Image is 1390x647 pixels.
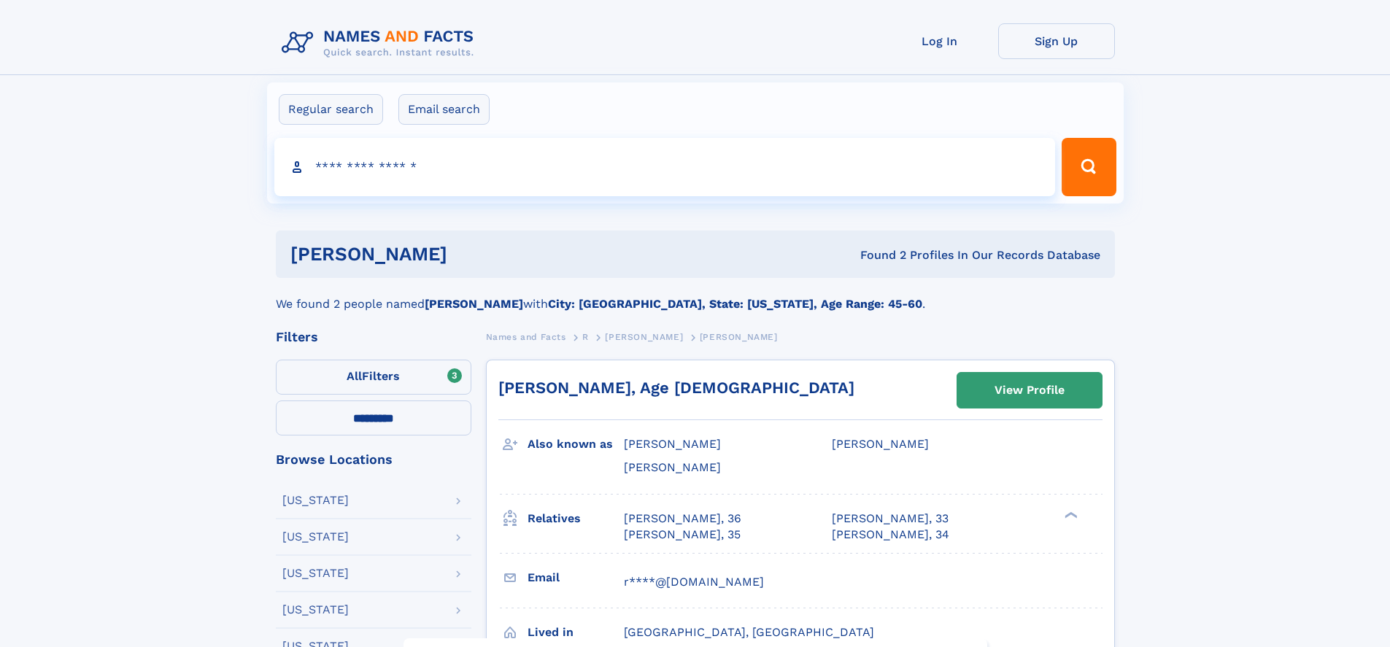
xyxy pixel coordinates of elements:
h1: [PERSON_NAME] [290,245,654,263]
h3: Relatives [528,506,624,531]
button: Search Button [1062,138,1116,196]
a: R [582,328,589,346]
a: Sign Up [998,23,1115,59]
a: Names and Facts [486,328,566,346]
div: We found 2 people named with . [276,278,1115,313]
span: [PERSON_NAME] [605,332,683,342]
span: [PERSON_NAME] [700,332,778,342]
div: Filters [276,330,471,344]
label: Regular search [279,94,383,125]
span: [PERSON_NAME] [832,437,929,451]
label: Email search [398,94,490,125]
span: [GEOGRAPHIC_DATA], [GEOGRAPHIC_DATA] [624,625,874,639]
div: [US_STATE] [282,604,349,616]
div: View Profile [995,373,1065,407]
div: ❯ [1061,510,1078,519]
span: [PERSON_NAME] [624,437,721,451]
input: search input [274,138,1056,196]
img: Logo Names and Facts [276,23,486,63]
a: View Profile [957,373,1102,408]
span: R [582,332,589,342]
a: [PERSON_NAME], 33 [832,511,949,527]
div: [US_STATE] [282,495,349,506]
h3: Email [528,565,624,590]
a: [PERSON_NAME], 36 [624,511,741,527]
h3: Lived in [528,620,624,645]
b: [PERSON_NAME] [425,297,523,311]
span: [PERSON_NAME] [624,460,721,474]
h3: Also known as [528,432,624,457]
a: [PERSON_NAME], 35 [624,527,741,543]
div: Found 2 Profiles In Our Records Database [654,247,1100,263]
div: [US_STATE] [282,567,349,579]
label: Filters [276,360,471,395]
div: Browse Locations [276,453,471,466]
a: [PERSON_NAME], Age [DEMOGRAPHIC_DATA] [498,379,854,397]
a: [PERSON_NAME], 34 [832,527,949,543]
a: [PERSON_NAME] [605,328,683,346]
span: All [347,369,362,383]
a: Log In [881,23,998,59]
div: [US_STATE] [282,531,349,543]
b: City: [GEOGRAPHIC_DATA], State: [US_STATE], Age Range: 45-60 [548,297,922,311]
